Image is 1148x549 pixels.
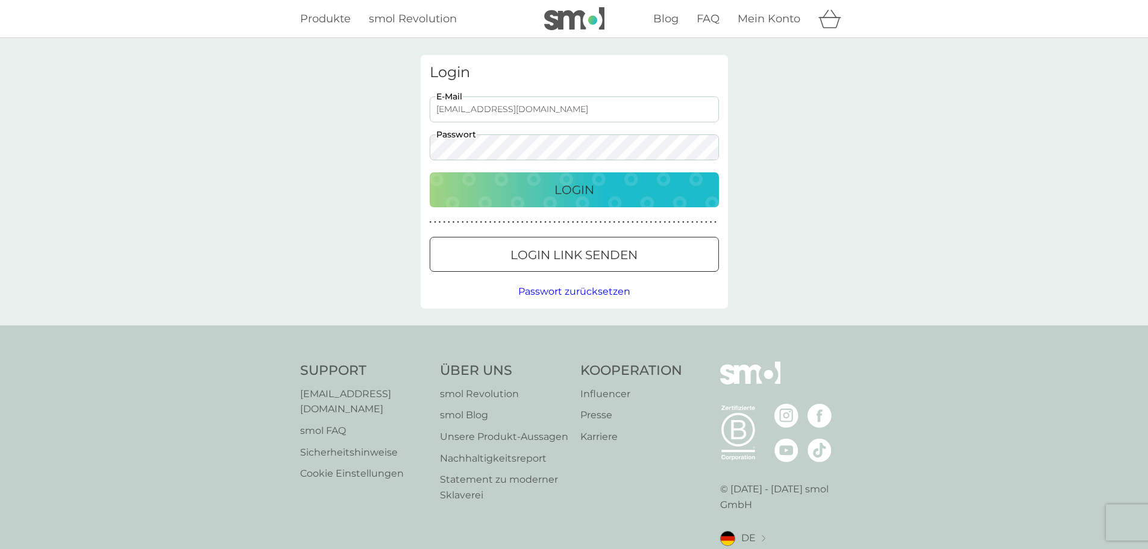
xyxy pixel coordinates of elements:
[300,423,428,439] p: smol FAQ
[808,404,832,428] img: besuche die smol Facebook Seite
[741,530,756,546] span: DE
[774,438,798,462] img: besuche die smol YouTube Seite
[632,219,634,225] p: ●
[623,219,625,225] p: ●
[580,362,682,380] h4: Kooperation
[558,219,560,225] p: ●
[580,386,682,402] a: Influencer
[475,219,478,225] p: ●
[613,219,616,225] p: ●
[544,219,547,225] p: ●
[489,219,492,225] p: ●
[439,219,441,225] p: ●
[572,219,574,225] p: ●
[554,180,594,199] p: Login
[300,466,428,482] a: Cookie Einstellungen
[659,219,662,225] p: ●
[710,219,712,225] p: ●
[549,219,551,225] p: ●
[774,404,798,428] img: besuche die smol Instagram Seite
[600,219,602,225] p: ●
[526,219,529,225] p: ●
[645,219,648,225] p: ●
[466,219,469,225] p: ●
[443,219,445,225] p: ●
[691,219,694,225] p: ●
[762,535,765,542] img: Standort auswählen
[696,219,698,225] p: ●
[700,219,703,225] p: ●
[641,219,643,225] p: ●
[434,219,436,225] p: ●
[697,10,720,28] a: FAQ
[494,219,496,225] p: ●
[471,219,473,225] p: ●
[300,12,351,25] span: Produkte
[369,12,457,25] span: smol Revolution
[604,219,606,225] p: ●
[609,219,611,225] p: ●
[720,482,848,512] p: © [DATE] - [DATE] smol GmbH
[586,219,588,225] p: ●
[507,219,510,225] p: ●
[544,7,604,30] img: smol
[498,219,501,225] p: ●
[535,219,538,225] p: ●
[480,219,482,225] p: ●
[440,429,568,445] a: Unsere Produkt‑Aussagen
[300,362,428,380] h4: Support
[300,386,428,417] a: [EMAIL_ADDRESS][DOMAIN_NAME]
[627,219,629,225] p: ●
[687,219,689,225] p: ●
[714,219,717,225] p: ●
[540,219,542,225] p: ●
[738,10,800,28] a: Mein Konto
[440,362,568,380] h4: Über Uns
[818,7,848,31] div: Warenkorb
[521,219,524,225] p: ●
[485,219,487,225] p: ●
[440,386,568,402] p: smol Revolution
[440,451,568,466] a: Nachhaltigkeitsreport
[636,219,639,225] p: ●
[653,10,679,28] a: Blog
[369,10,457,28] a: smol Revolution
[650,219,653,225] p: ●
[720,362,780,403] img: smol
[516,219,519,225] p: ●
[595,219,597,225] p: ●
[580,407,682,423] a: Presse
[677,219,680,225] p: ●
[668,219,671,225] p: ●
[580,429,682,445] a: Karriere
[457,219,459,225] p: ●
[654,219,657,225] p: ●
[430,219,432,225] p: ●
[808,438,832,462] img: besuche die smol TikTok Seite
[553,219,556,225] p: ●
[720,531,735,546] img: DE flag
[581,219,583,225] p: ●
[440,407,568,423] a: smol Blog
[618,219,620,225] p: ●
[530,219,533,225] p: ●
[503,219,506,225] p: ●
[518,284,630,300] button: Passwort zurücksetzen
[440,472,568,503] a: Statement zu moderner Sklaverei
[697,12,720,25] span: FAQ
[663,219,666,225] p: ●
[300,445,428,460] a: Sicherheitshinweise
[705,219,707,225] p: ●
[453,219,455,225] p: ●
[430,172,719,207] button: Login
